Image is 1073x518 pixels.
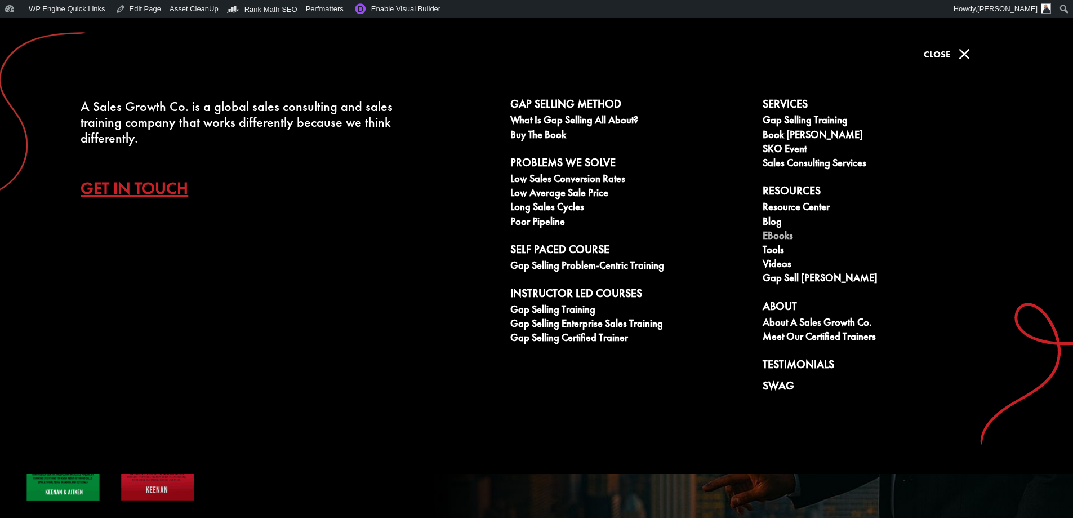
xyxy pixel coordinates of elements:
a: Gap Selling Enterprise Sales Training [510,318,750,332]
a: Poor Pipeline [510,216,750,230]
a: Resources [763,184,1003,201]
div: A Sales Growth Co. is a global sales consulting and sales training company that works differently... [81,99,401,146]
a: SKO Event [763,143,1003,157]
a: Testimonials [763,358,1003,375]
a: Gap Selling Problem-Centric Training [510,260,750,274]
a: Low Average Sale Price [510,187,750,201]
div: Domain: [DOMAIN_NAME] [29,29,124,38]
a: Sales Consulting Services [763,157,1003,171]
img: tab_keywords_by_traffic_grey.svg [112,71,121,80]
span: M [953,43,976,65]
a: Long Sales Cycles [510,201,750,215]
a: Services [763,98,1003,114]
a: Tools [763,244,1003,258]
a: Blog [763,216,1003,230]
a: Gap Sell [PERSON_NAME] [763,272,1003,286]
span: [PERSON_NAME] [977,5,1038,13]
a: About [763,300,1003,317]
a: Gap Selling Training [763,114,1003,129]
a: Resource Center [763,201,1003,215]
img: website_grey.svg [18,29,27,38]
a: Instructor Led Courses [510,287,750,304]
a: What is Gap Selling all about? [510,114,750,129]
a: Meet our Certified Trainers [763,331,1003,345]
div: Keywords by Traffic [124,72,190,79]
a: Get In Touch [81,169,205,208]
a: Gap Selling Certified Trainer [510,332,750,346]
a: Problems We Solve [510,156,750,173]
img: logo_orange.svg [18,18,27,27]
a: Swag [763,379,1003,396]
a: Book [PERSON_NAME] [763,129,1003,143]
a: Videos [763,258,1003,272]
div: Domain Overview [43,72,101,79]
span: Rank Math SEO [244,5,297,14]
a: Gap Selling Training [510,304,750,318]
a: About A Sales Growth Co. [763,317,1003,331]
a: Buy The Book [510,129,750,143]
div: v 4.0.25 [32,18,55,27]
a: Low Sales Conversion Rates [510,173,750,187]
span: Close [924,48,950,60]
a: Self Paced Course [510,243,750,260]
a: Gap Selling Method [510,98,750,114]
img: tab_domain_overview_orange.svg [30,71,39,80]
a: eBooks [763,230,1003,244]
